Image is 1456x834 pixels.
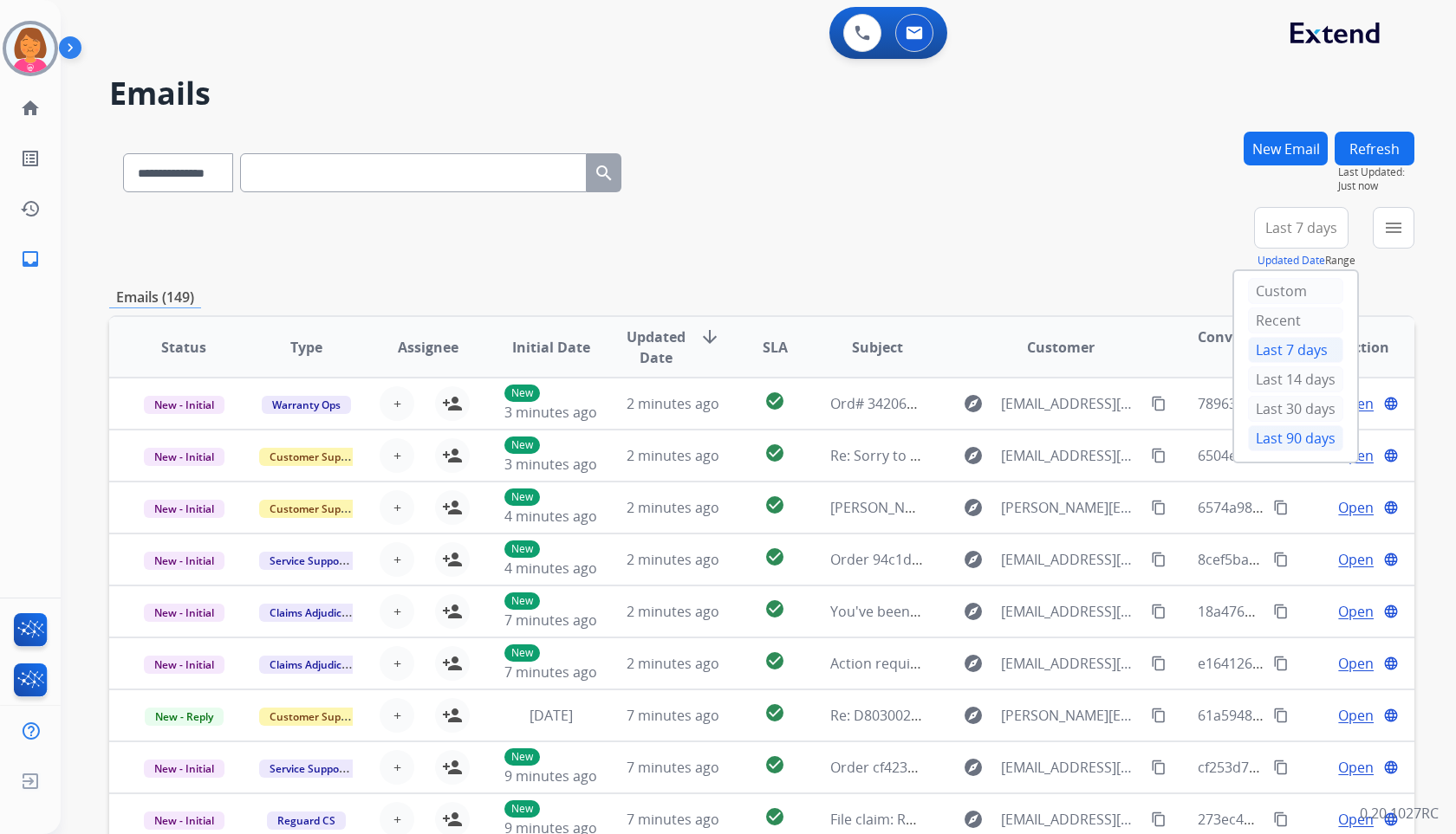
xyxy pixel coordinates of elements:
[1360,803,1439,824] p: 0.20.1027RC
[1338,179,1414,193] span: Just now
[830,446,980,465] span: Re: Sorry to see you go
[1265,224,1337,231] span: Last 7 days
[1244,132,1328,165] button: New Email
[290,337,322,358] span: Type
[380,386,414,421] button: +
[144,760,224,778] span: New - Initial
[1248,278,1343,304] div: Custom
[393,445,401,466] span: +
[627,706,719,725] span: 7 minutes ago
[1383,217,1404,238] mat-icon: menu
[442,705,463,726] mat-icon: person_add
[504,403,597,422] span: 3 minutes ago
[1273,811,1289,827] mat-icon: content_copy
[963,497,984,518] mat-icon: explore
[1198,326,1291,368] span: Conversation ID
[627,326,686,368] span: Updated Date
[393,601,401,622] span: +
[1383,500,1399,515] mat-icon: language
[1151,500,1167,515] mat-icon: content_copy
[1383,760,1399,775] mat-icon: language
[1338,809,1374,830] span: Open
[442,757,463,778] mat-icon: person_add
[442,601,463,622] mat-icon: person_add
[109,287,201,308] p: Emails (149)
[1151,552,1167,567] mat-icon: content_copy
[627,810,719,829] span: 7 minutes ago
[144,811,224,830] span: New - Initial
[1248,366,1343,392] div: Last 14 days
[1335,132,1414,165] button: Refresh
[764,495,785,515] mat-icon: check_circle
[1383,656,1399,671] mat-icon: language
[144,448,224,466] span: New - Initial
[442,393,463,414] mat-icon: person_add
[393,393,401,414] span: +
[259,448,372,466] span: Customer Support
[267,811,346,830] span: Reguard CS
[380,438,414,473] button: +
[1151,604,1167,619] mat-icon: content_copy
[1338,497,1374,518] span: Open
[764,702,785,723] mat-icon: check_circle
[442,653,463,674] mat-icon: person_add
[259,708,372,726] span: Customer Support
[1273,552,1289,567] mat-icon: content_copy
[1338,705,1374,726] span: Open
[627,602,719,621] span: 2 minutes ago
[393,653,401,674] span: +
[262,396,351,414] span: Warranty Ops
[144,500,224,518] span: New - Initial
[380,542,414,577] button: +
[963,601,984,622] mat-icon: explore
[1338,601,1374,622] span: Open
[504,455,597,474] span: 3 minutes ago
[1338,165,1414,179] span: Last Updated:
[6,24,55,73] img: avatar
[627,446,719,465] span: 2 minutes ago
[504,507,597,526] span: 4 minutes ago
[393,497,401,518] span: +
[1248,396,1343,422] div: Last 30 days
[963,549,984,570] mat-icon: explore
[161,337,206,358] span: Status
[144,396,224,414] span: New - Initial
[380,490,414,525] button: +
[594,163,614,184] mat-icon: search
[1001,549,1141,570] span: [EMAIL_ADDRESS][DOMAIN_NAME]
[1001,809,1141,830] span: [EMAIL_ADDRESS][DOMAIN_NAME]
[830,550,1141,569] span: Order 94c1d6b3-d531-41c1-b329-40909894e29e
[504,748,540,766] p: New
[1383,708,1399,723] mat-icon: language
[1151,448,1167,463] mat-icon: content_copy
[144,604,224,622] span: New - Initial
[1001,445,1141,466] span: [EMAIL_ADDRESS][DOMAIN_NAME]
[442,497,463,518] mat-icon: person_add
[1001,601,1141,622] span: [EMAIL_ADDRESS][DOMAIN_NAME]
[504,385,540,402] p: New
[504,540,540,558] p: New
[380,698,414,733] button: +
[504,663,597,682] span: 7 minutes ago
[627,758,719,777] span: 7 minutes ago
[1258,254,1325,268] button: Updated Date
[393,809,401,830] span: +
[259,656,378,674] span: Claims Adjudication
[830,758,1129,777] span: Order cf423033-e460-4e3e-81fe-b5af9a876004
[1001,705,1141,726] span: [PERSON_NAME][EMAIL_ADDRESS][DOMAIN_NAME]
[504,611,597,630] span: 7 minutes ago
[20,249,41,269] mat-icon: inbox
[512,337,590,358] span: Initial Date
[1383,396,1399,411] mat-icon: language
[627,498,719,517] span: 2 minutes ago
[830,706,997,725] span: Re: D80300225142005230
[963,393,984,414] mat-icon: explore
[1001,757,1141,778] span: [EMAIL_ADDRESS][DOMAIN_NAME]
[259,760,358,778] span: Service Support
[1383,604,1399,619] mat-icon: language
[963,705,984,726] mat-icon: explore
[627,394,719,413] span: 2 minutes ago
[627,550,719,569] span: 2 minutes ago
[504,559,597,578] span: 4 minutes ago
[963,445,984,466] mat-icon: explore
